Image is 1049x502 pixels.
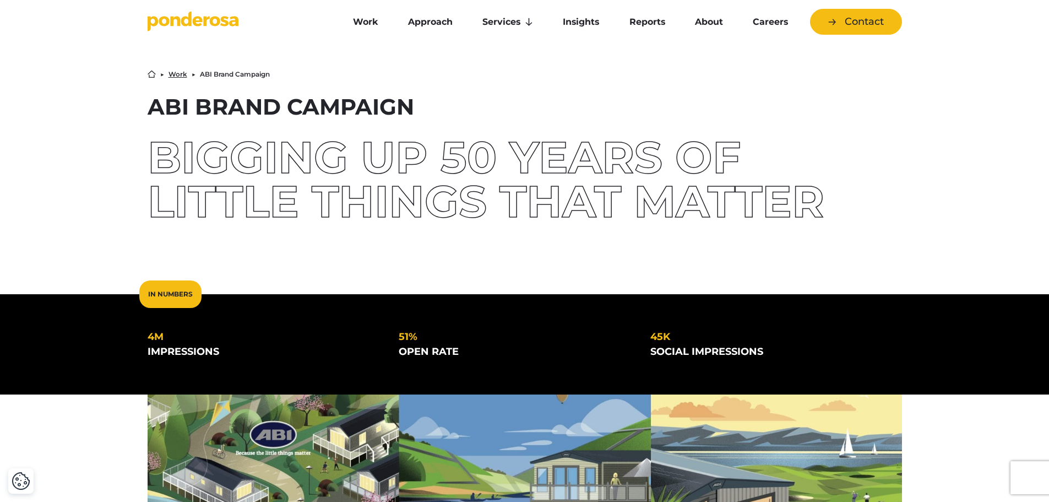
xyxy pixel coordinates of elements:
a: Reports [617,10,678,34]
div: 51% [399,330,633,344]
a: Careers [740,10,801,34]
div: open rate [399,344,633,359]
a: Go to homepage [148,11,324,33]
a: About [682,10,736,34]
a: Approach [395,10,465,34]
h1: ABI Brand Campaign [148,96,902,118]
div: impressions [148,344,382,359]
li: ▶︎ [192,71,195,78]
div: Bigging up 50 years of little things that matter [148,136,902,224]
a: Contact [810,9,902,35]
a: Work [169,71,187,78]
img: Revisit consent button [12,472,30,490]
li: ABI Brand Campaign [200,71,270,78]
a: Services [470,10,546,34]
div: 4m [148,330,382,344]
div: social impressions [650,344,884,359]
a: Home [148,70,156,78]
div: In Numbers [139,280,202,308]
li: ▶︎ [160,71,164,78]
a: Insights [550,10,612,34]
div: 45k [650,330,884,344]
a: Work [340,10,391,34]
button: Cookie Settings [12,472,30,490]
